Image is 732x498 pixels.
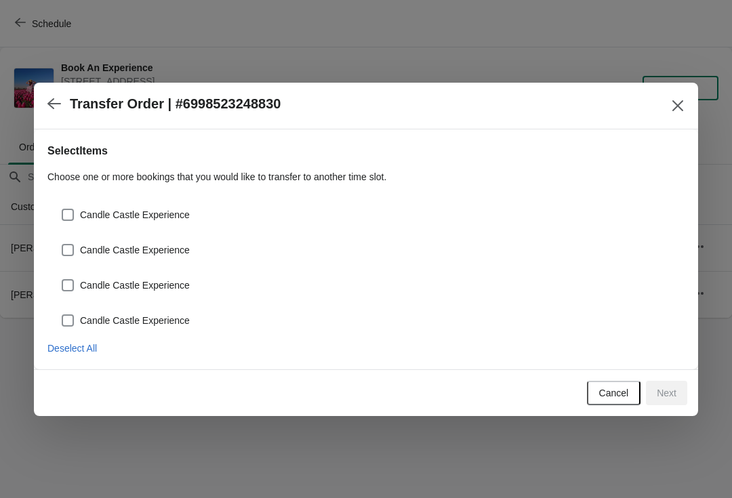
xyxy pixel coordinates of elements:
span: Candle Castle Experience [80,314,190,327]
span: Candle Castle Experience [80,243,190,257]
h2: Transfer Order | #6998523248830 [70,96,281,112]
span: Cancel [599,388,629,398]
p: Choose one or more bookings that you would like to transfer to another time slot. [47,170,685,184]
button: Cancel [587,381,641,405]
span: Candle Castle Experience [80,208,190,222]
button: Deselect All [42,336,102,360]
span: Candle Castle Experience [80,278,190,292]
h2: Select Items [47,143,685,159]
span: Deselect All [47,343,97,354]
button: Close [666,94,690,118]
